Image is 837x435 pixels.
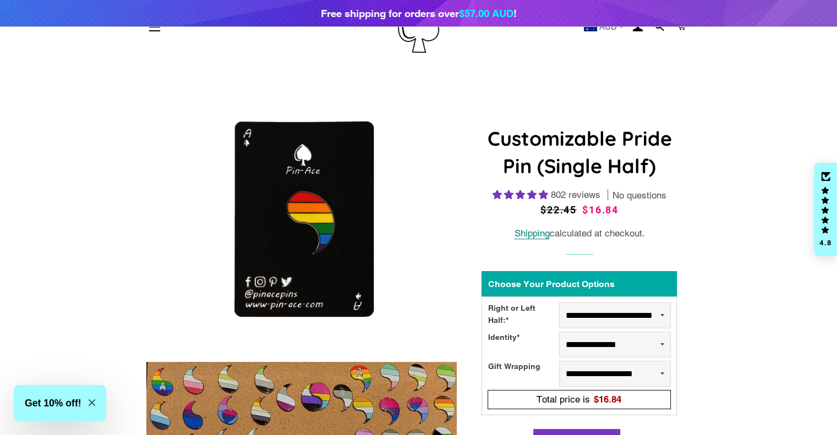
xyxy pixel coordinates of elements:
[559,361,671,387] select: Gift Wrapping
[612,189,666,202] span: No questions
[459,7,513,19] span: $57.00 AUD
[599,394,621,405] span: 16.84
[482,226,677,241] div: calculated at checkout.
[493,189,551,200] span: 4.83 stars
[582,204,619,216] span: $16.84
[551,189,600,200] span: 802 reviews
[594,394,621,405] span: $
[559,302,671,328] select: Right or Left Half:
[814,163,837,256] div: Click to open Judge.me floating reviews tab
[488,302,559,328] div: Right or Left Half:
[559,332,671,357] select: Identity
[514,228,549,239] a: Shipping
[819,239,832,246] div: 4.8
[488,332,559,357] div: Identity
[146,105,457,354] img: Customizable Pride Pin (Single Half)
[491,392,667,407] div: Total price is$16.84
[540,202,579,218] span: $22.45
[398,2,439,53] img: Pin-Ace
[482,125,677,180] h1: Customizable Pride Pin (Single Half)
[488,361,559,387] div: Gift Wrapping
[321,5,517,21] div: Free shipping for orders over !
[482,271,677,296] div: Choose Your Product Options
[599,23,617,31] span: AUD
